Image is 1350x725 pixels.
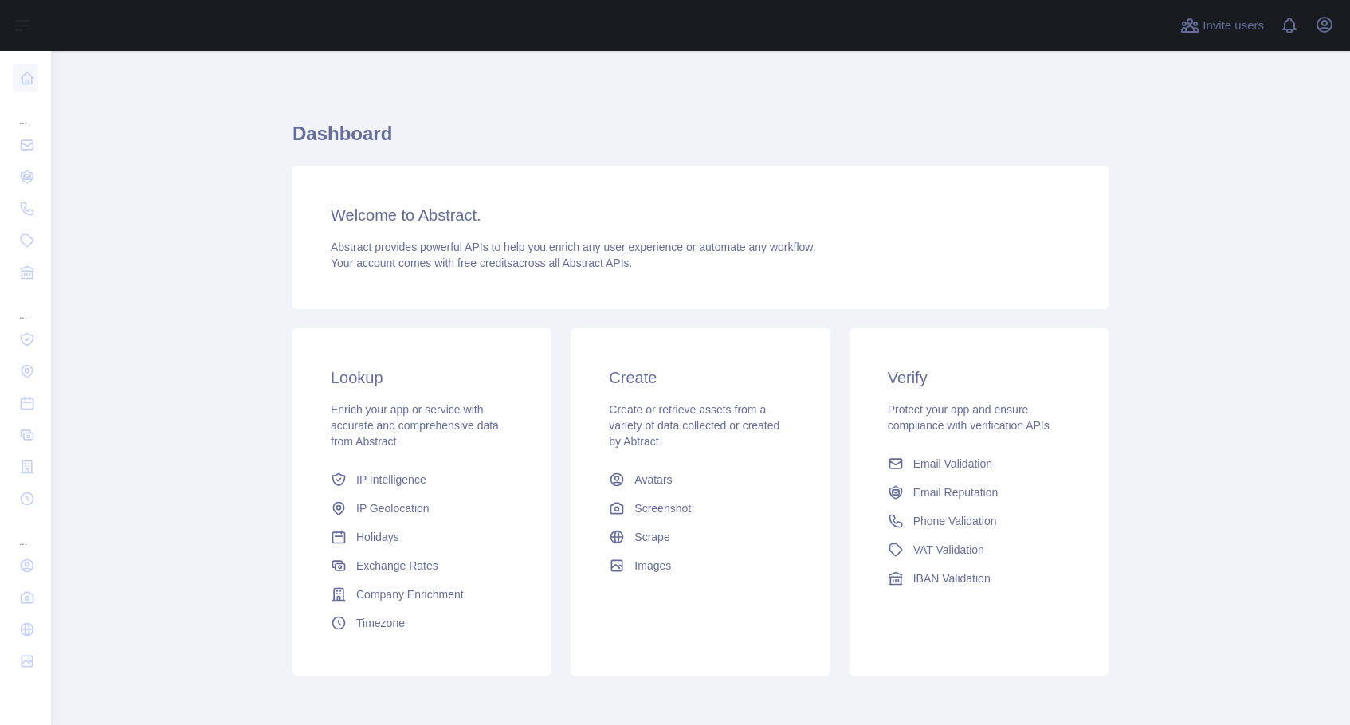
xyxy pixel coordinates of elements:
[324,609,520,637] a: Timezone
[356,529,399,545] span: Holidays
[292,121,1109,159] h1: Dashboard
[331,204,1070,226] h3: Welcome to Abstract.
[356,558,438,574] span: Exchange Rates
[881,478,1077,507] a: Email Reputation
[356,586,464,602] span: Company Enrichment
[13,96,38,127] div: ...
[602,465,798,494] a: Avatars
[913,456,992,472] span: Email Validation
[913,484,999,500] span: Email Reputation
[634,558,671,574] span: Images
[356,615,405,631] span: Timezone
[602,523,798,551] a: Scrape
[913,542,984,558] span: VAT Validation
[609,366,791,389] h3: Create
[634,529,669,545] span: Scrape
[602,494,798,523] a: Screenshot
[331,241,816,253] span: Abstract provides powerful APIs to help you enrich any user experience or automate any workflow.
[609,403,779,448] span: Create or retrieve assets from a variety of data collected or created by Abtract
[881,535,1077,564] a: VAT Validation
[913,570,991,586] span: IBAN Validation
[356,500,430,516] span: IP Geolocation
[888,403,1050,432] span: Protect your app and ensure compliance with verification APIs
[888,366,1070,389] h3: Verify
[881,564,1077,593] a: IBAN Validation
[324,551,520,580] a: Exchange Rates
[634,500,691,516] span: Screenshot
[881,507,1077,535] a: Phone Validation
[881,449,1077,478] a: Email Validation
[324,523,520,551] a: Holidays
[331,257,632,269] span: Your account comes with across all Abstract APIs.
[331,403,499,448] span: Enrich your app or service with accurate and comprehensive data from Abstract
[331,366,513,389] h3: Lookup
[356,472,426,488] span: IP Intelligence
[1203,17,1264,35] span: Invite users
[457,257,512,269] span: free credits
[324,465,520,494] a: IP Intelligence
[634,472,672,488] span: Avatars
[913,513,997,529] span: Phone Validation
[13,516,38,548] div: ...
[324,580,520,609] a: Company Enrichment
[1177,13,1267,38] button: Invite users
[13,290,38,322] div: ...
[324,494,520,523] a: IP Geolocation
[602,551,798,580] a: Images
